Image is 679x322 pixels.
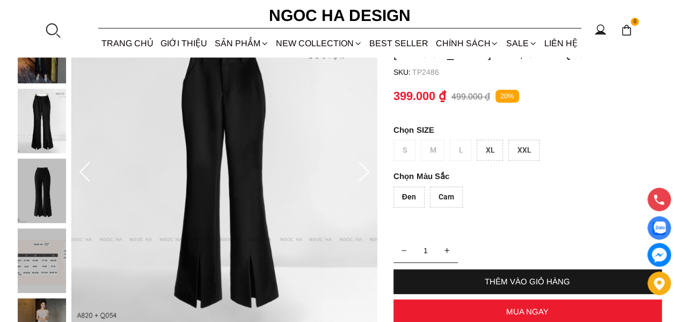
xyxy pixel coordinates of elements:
p: 20% [495,90,519,103]
img: img-CART-ICON-ksit0nf1 [620,24,632,36]
img: Doris Pants_ Quần Cạp Cao Xẻ Gấu 2 Màu Đen, Cam - Q054_mini_2 [18,159,66,223]
div: Đen [393,187,425,207]
p: SIZE [393,125,662,134]
a: LIÊN HỆ [541,29,581,58]
img: Doris Pants_ Quần Cạp Cao Xẻ Gấu 2 Màu Đen, Cam - Q054_mini_3 [18,228,66,293]
a: NEW COLLECTION [272,29,366,58]
p: 499.000 ₫ [451,91,490,102]
p: TP2486 [412,68,662,76]
h6: SKU: [393,68,412,76]
div: XL [477,140,503,161]
div: XXL [508,140,539,161]
img: Doris Pants_ Quần Cạp Cao Xẻ Gấu 2 Màu Đen, Cam - Q054_mini_1 [18,89,66,153]
a: BEST SELLER [366,29,432,58]
p: Màu Sắc [393,171,632,181]
a: SALE [502,29,541,58]
div: THÊM VÀO GIỎ HÀNG [393,277,662,286]
a: TRANG CHỦ [98,29,157,58]
div: Cam [430,187,463,207]
img: Display image [652,221,666,235]
a: Display image [647,216,671,240]
span: 0 [631,18,639,26]
div: SẢN PHẨM [211,29,272,58]
a: GIỚI THIỆU [157,29,211,58]
div: MUA NGAY [393,307,662,316]
p: 399.000 ₫ [393,89,446,103]
div: Chính sách [432,29,502,58]
a: Ngoc Ha Design [259,3,420,28]
input: Quantity input [393,240,458,261]
a: messenger [647,243,671,267]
